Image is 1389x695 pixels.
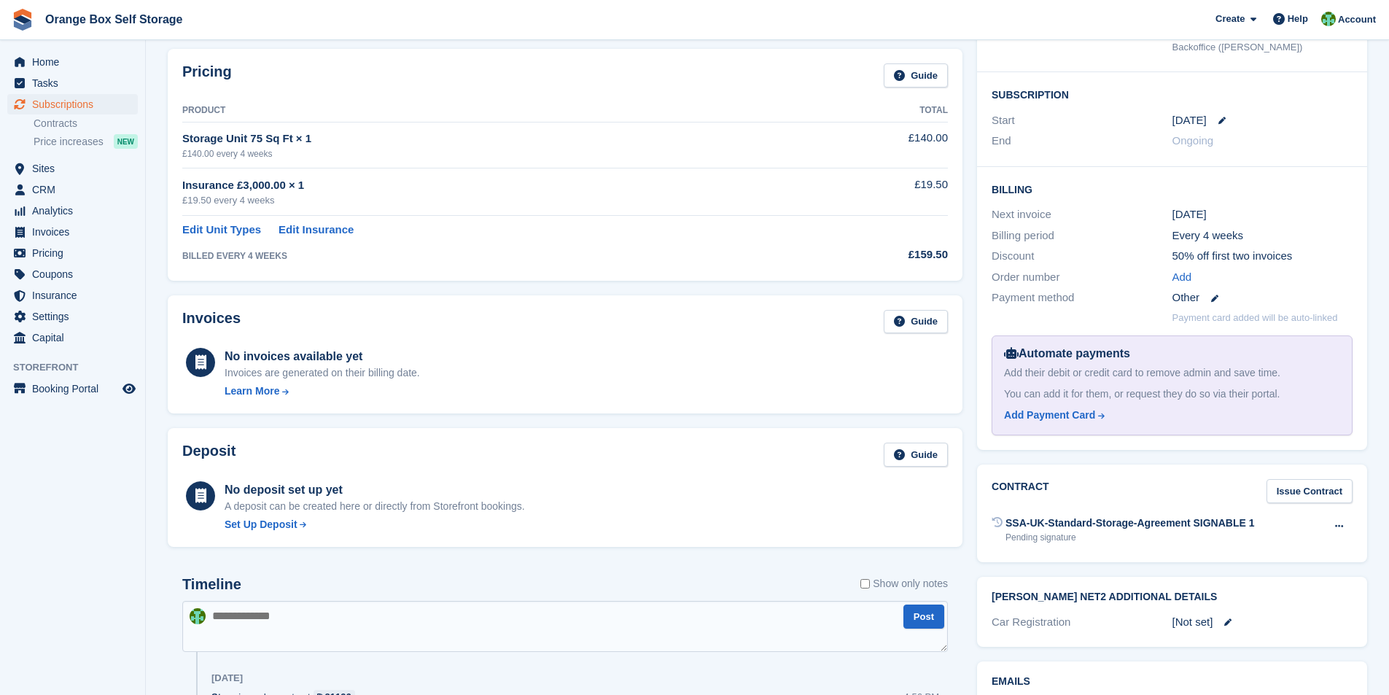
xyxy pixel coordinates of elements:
[1267,479,1353,503] a: Issue Contract
[32,52,120,72] span: Home
[182,193,804,208] div: £19.50 every 4 weeks
[120,380,138,397] a: Preview store
[32,264,120,284] span: Coupons
[32,158,120,179] span: Sites
[884,443,948,467] a: Guide
[903,605,944,629] button: Post
[1172,269,1192,286] a: Add
[1172,248,1353,265] div: 50% off first two invoices
[32,378,120,399] span: Booking Portal
[7,158,138,179] a: menu
[992,614,1172,631] div: Car Registration
[182,310,241,334] h2: Invoices
[7,243,138,263] a: menu
[1005,516,1255,531] div: SSA-UK-Standard-Storage-Agreement SIGNABLE 1
[182,443,236,467] h2: Deposit
[225,348,420,365] div: No invoices available yet
[7,201,138,221] a: menu
[7,306,138,327] a: menu
[860,576,948,591] label: Show only notes
[1172,614,1353,631] div: [Not set]
[7,94,138,114] a: menu
[1172,112,1207,129] time: 2025-08-25 00:00:00 UTC
[1172,311,1338,325] p: Payment card added will be auto-linked
[1215,12,1245,26] span: Create
[32,243,120,263] span: Pricing
[211,672,243,684] div: [DATE]
[992,290,1172,306] div: Payment method
[992,269,1172,286] div: Order number
[225,365,420,381] div: Invoices are generated on their billing date.
[1004,365,1340,381] div: Add their debit or credit card to remove admin and save time.
[1004,387,1340,402] div: You can add it for them, or request they do so via their portal.
[1005,531,1255,544] div: Pending signature
[182,249,804,263] div: BILLED EVERY 4 WEEKS
[32,306,120,327] span: Settings
[804,246,948,263] div: £159.50
[992,479,1049,503] h2: Contract
[1288,12,1308,26] span: Help
[225,481,525,499] div: No deposit set up yet
[884,310,948,334] a: Guide
[32,179,120,200] span: CRM
[225,499,525,514] p: A deposit can be created here or directly from Storefront bookings.
[1004,408,1334,423] a: Add Payment Card
[992,206,1172,223] div: Next invoice
[992,248,1172,265] div: Discount
[884,63,948,88] a: Guide
[12,9,34,31] img: stora-icon-8386f47178a22dfd0bd8f6a31ec36ba5ce8667c1dd55bd0f319d3a0aa187defe.svg
[7,52,138,72] a: menu
[7,378,138,399] a: menu
[1004,408,1095,423] div: Add Payment Card
[1321,12,1336,26] img: Binder Bhardwaj
[182,99,804,123] th: Product
[1172,40,1353,55] div: Backoffice ([PERSON_NAME])
[34,135,104,149] span: Price increases
[182,177,804,194] div: Insurance £3,000.00 × 1
[39,7,189,31] a: Orange Box Self Storage
[7,222,138,242] a: menu
[225,384,420,399] a: Learn More
[32,201,120,221] span: Analytics
[1004,345,1340,362] div: Automate payments
[860,576,870,591] input: Show only notes
[804,99,948,123] th: Total
[992,591,1353,603] h2: [PERSON_NAME] Net2 Additional Details
[1172,206,1353,223] div: [DATE]
[1172,228,1353,244] div: Every 4 weeks
[182,147,804,160] div: £140.00 every 4 weeks
[992,182,1353,196] h2: Billing
[992,87,1353,101] h2: Subscription
[279,222,354,238] a: Edit Insurance
[225,517,297,532] div: Set Up Deposit
[7,327,138,348] a: menu
[182,222,261,238] a: Edit Unit Types
[13,360,145,375] span: Storefront
[34,133,138,150] a: Price increases NEW
[182,63,232,88] h2: Pricing
[7,285,138,306] a: menu
[7,264,138,284] a: menu
[32,222,120,242] span: Invoices
[182,131,804,147] div: Storage Unit 75 Sq Ft × 1
[804,122,948,168] td: £140.00
[1172,134,1214,147] span: Ongoing
[7,73,138,93] a: menu
[992,228,1172,244] div: Billing period
[804,168,948,216] td: £19.50
[7,179,138,200] a: menu
[190,608,206,624] img: Binder Bhardwaj
[1172,290,1353,306] div: Other
[182,576,241,593] h2: Timeline
[992,133,1172,150] div: End
[32,285,120,306] span: Insurance
[1338,12,1376,27] span: Account
[225,384,279,399] div: Learn More
[225,517,525,532] a: Set Up Deposit
[114,134,138,149] div: NEW
[32,73,120,93] span: Tasks
[992,676,1353,688] h2: Emails
[32,94,120,114] span: Subscriptions
[34,117,138,131] a: Contracts
[992,112,1172,129] div: Start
